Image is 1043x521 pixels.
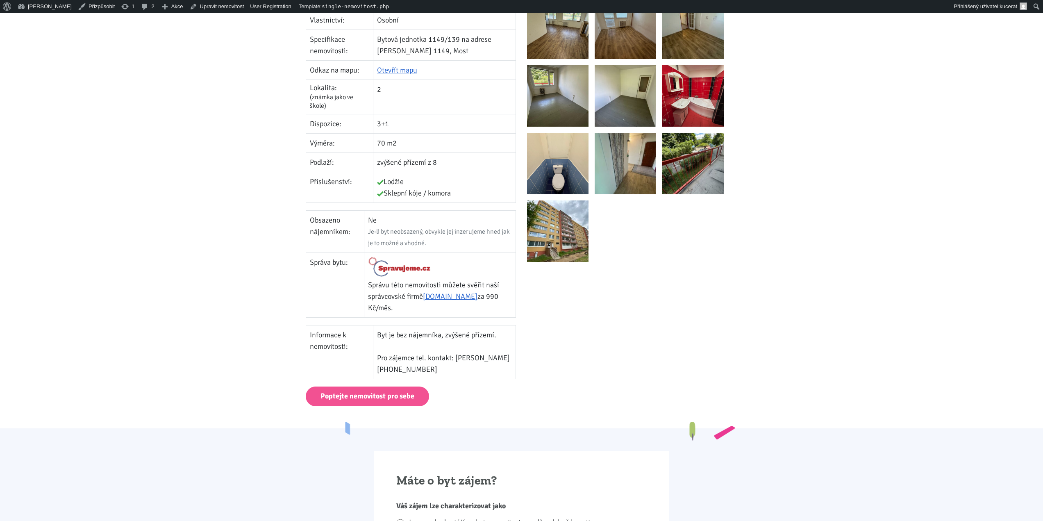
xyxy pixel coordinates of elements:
[306,80,373,114] td: Lokalita:
[306,172,373,203] td: Příslušenství:
[310,93,353,110] span: (známka jako ve škole)
[322,3,389,9] span: single-nemovitost.php
[306,11,373,30] td: Vlastnictví:
[306,61,373,80] td: Odkaz na mapu:
[368,226,512,249] div: Je-li byt neobsazený, obvykle jej inzerujeme hned jak je to možné a vhodné.
[306,325,373,379] td: Informace k nemovitosti:
[306,387,429,407] a: Poptejte nemovitost pro sebe
[373,11,516,30] td: Osobní
[368,257,431,277] img: Logo Spravujeme.cz
[423,292,477,301] a: [DOMAIN_NAME]
[373,134,516,153] td: 70 m2
[373,114,516,134] td: 3+1
[396,501,506,510] span: Váš zájem lze charakterizovat jako
[373,153,516,172] td: zvýšené přízemí z 8
[1000,3,1017,9] span: kucerat
[364,211,516,253] td: Ne
[306,30,373,61] td: Specifikace nemovitosti:
[373,172,516,203] td: Lodžie Sklepní kóje / komora
[373,30,516,61] td: Bytová jednotka 1149/139 na adrese [PERSON_NAME] 1149, Most
[373,325,516,379] td: Byt je bez nájemníka, zvýšené přízemí. Pro zájemce tel. kontakt: [PERSON_NAME] [PHONE_NUMBER]
[306,153,373,172] td: Podlaží:
[306,253,364,318] td: Správa bytu:
[306,134,373,153] td: Výměra:
[396,473,647,489] h2: Máte o byt zájem?
[306,114,373,134] td: Dispozice:
[377,66,417,75] a: Otevřít mapu
[368,279,512,314] p: Správu této nemovitosti můžete svěřit naší správcovské firmě za 990 Kč/měs.
[373,80,516,114] td: 2
[306,211,364,253] td: Obsazeno nájemníkem:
